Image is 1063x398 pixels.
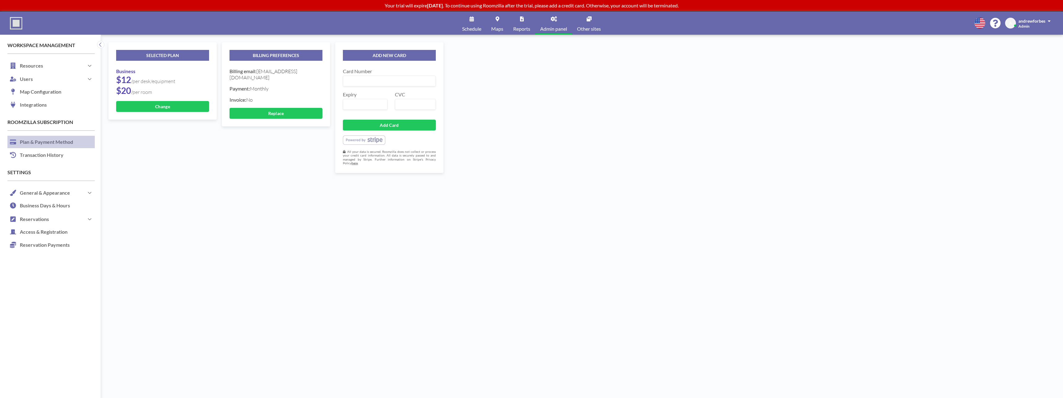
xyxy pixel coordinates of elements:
[7,199,73,212] h4: Business Days & Hours
[7,149,95,162] a: Transaction History
[230,97,322,103] p: Invoice:
[343,50,436,61] div: ADD NEW CARD
[131,78,175,84] span: /per desk/equipment
[20,63,43,69] h4: Resources
[7,99,50,111] h4: Integrations
[230,86,322,92] p: Payment:
[230,50,322,61] div: BILLING PREFERENCES
[246,97,253,103] span: No
[7,136,95,149] a: Plan & Payment Method
[508,11,535,35] a: Reports
[7,169,95,175] h4: Settings
[343,135,385,145] img: AAAAAAElFTkSuQmCC
[7,86,64,98] h4: Map Configuration
[457,11,486,35] a: Schedule
[250,86,269,92] span: Monthly
[7,186,95,199] button: General & Appearance
[491,26,503,31] span: Maps
[7,226,95,239] a: Access & Registration
[20,190,70,196] h4: General & Appearance
[486,11,508,35] a: Maps
[116,68,209,74] h4: Business
[116,50,209,61] div: SELECTED PLAN
[7,119,95,125] h4: Roomzilla Subscription
[7,42,95,48] h4: Workspace Management
[7,199,95,212] a: Business Days & Hours
[535,11,572,35] a: Admin panel
[230,68,322,81] p: Billing email:
[343,68,436,74] label: Card Number
[131,89,152,95] span: /per room
[395,91,436,98] label: CVC
[1009,20,1012,26] span: A
[346,78,433,84] iframe: Secure card number input frame
[1018,24,1030,29] span: Admin
[346,102,385,107] iframe: Secure expiration date input frame
[20,216,49,222] h4: Reservations
[572,11,606,35] a: Other sites
[116,74,131,85] span: $12
[540,26,567,31] span: Admin panel
[116,85,131,96] span: $20
[7,99,95,112] a: Integrations
[230,108,322,119] button: Replace
[343,120,436,130] button: Add Card
[7,86,95,99] a: Map Configuration
[352,161,358,165] a: here
[7,239,95,252] a: Reservation Payments
[513,26,530,31] span: Reports
[427,2,443,8] b: [DATE]
[20,76,33,82] h4: Users
[7,149,67,161] h4: Transaction History
[462,26,481,31] span: Schedule
[7,239,73,251] h4: Reservation Payments
[7,226,71,238] h4: Access & Registration
[7,72,95,86] button: Users
[7,59,95,72] button: Resources
[343,91,387,98] label: Expiry
[7,212,95,226] button: Reservations
[398,102,433,107] iframe: Secure CVC input frame
[116,101,209,112] button: Change
[1018,18,1045,24] span: andrewforbes
[577,26,601,31] span: Other sites
[10,17,22,29] img: organization-logo
[230,68,297,81] span: [EMAIL_ADDRESS][DOMAIN_NAME]
[343,150,436,165] span: All your data is secured. Roomzilla does not collect or process your credit card information. All...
